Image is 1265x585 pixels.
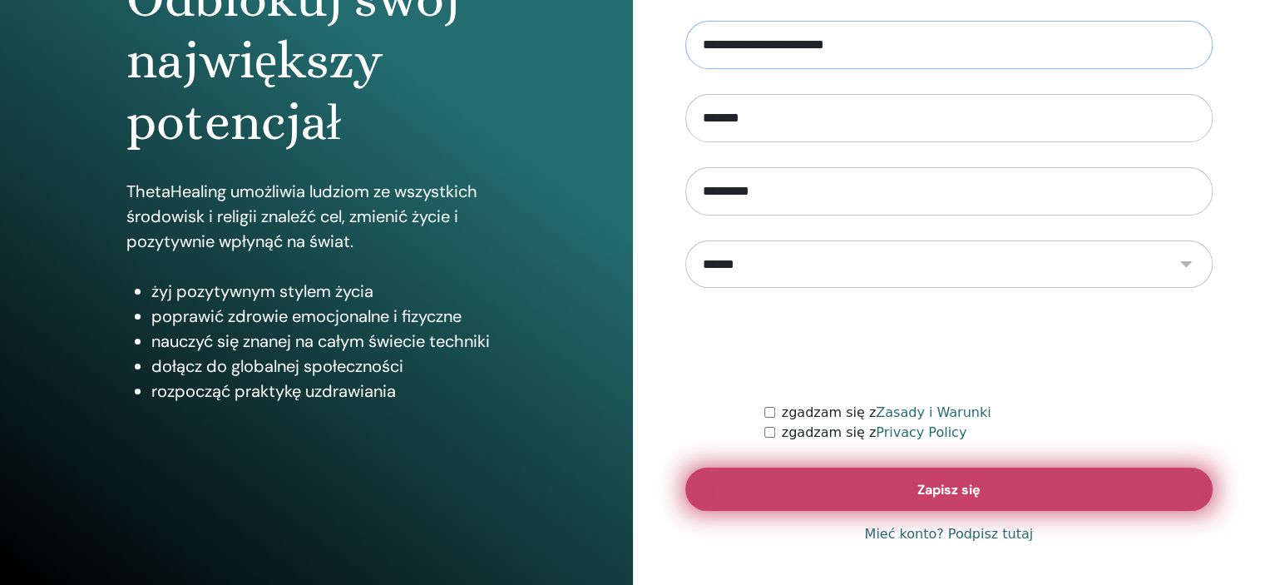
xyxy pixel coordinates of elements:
[151,354,506,379] li: dołącz do globalnej społeczności
[126,179,506,254] p: ThetaHealing umożliwia ludziom ze wszystkich środowisk i religii znaleźć cel, zmienić życie i poz...
[151,304,506,329] li: poprawić zdrowie emocjonalne i fizyczne
[876,424,966,440] a: Privacy Policy
[151,329,506,354] li: nauczyć się znanej na całym świecie techniki
[151,379,506,404] li: rozpocząć praktykę uzdrawiania
[685,468,1213,511] button: Zapisz się
[917,481,981,498] span: Zapisz się
[782,423,967,443] label: zgadzam się z
[864,524,1033,544] a: Mieć konto? Podpisz tutaj
[782,403,991,423] label: zgadzam się z
[151,279,506,304] li: żyj pozytywnym stylem życia
[823,313,1075,378] iframe: reCAPTCHA
[876,404,991,420] a: Zasady i Warunki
